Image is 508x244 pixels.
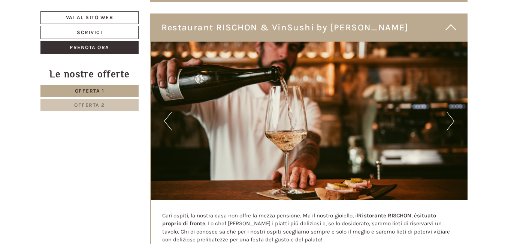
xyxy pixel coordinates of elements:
a: Prenota ora [40,41,139,54]
span: Offerta 2 [74,102,105,108]
button: Next [447,112,454,130]
p: Cari ospiti, la nostra casa non offre la mezza pensione. Ma il nostro gioiello, il , è . Lo chef ... [162,212,457,244]
strong: Ristorante RISCHON [358,212,411,219]
button: Invia [255,198,295,211]
div: Hotel B&B Feldmessner [11,22,118,28]
div: lunedì [133,6,161,18]
small: 19:50 [11,36,118,42]
div: Restaurant RISCHON & VinSushi by [PERSON_NAME] [150,13,468,41]
div: Buon giorno, come possiamo aiutarla? [6,20,121,43]
a: Vai al sito web [40,11,139,24]
div: Le nostre offerte [40,67,139,81]
a: Scrivici [40,26,139,39]
span: Offerta 1 [75,88,105,94]
button: Previous [164,112,172,130]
